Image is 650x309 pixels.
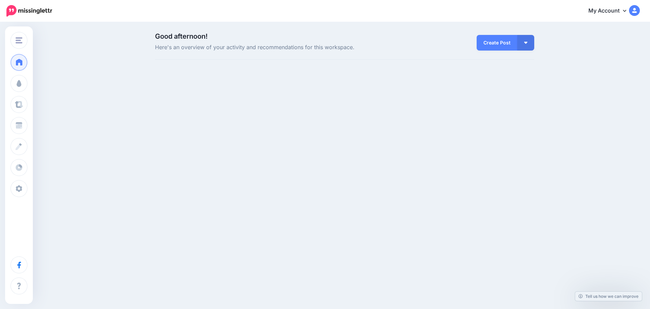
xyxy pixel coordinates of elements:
img: menu.png [16,37,22,43]
a: Create Post [477,35,517,51]
span: Here's an overview of your activity and recommendations for this workspace. [155,43,405,52]
span: Good afternoon! [155,32,208,40]
img: arrow-down-white.png [524,42,527,44]
img: Missinglettr [6,5,52,17]
a: Tell us how we can improve [575,292,642,301]
a: My Account [582,3,640,19]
